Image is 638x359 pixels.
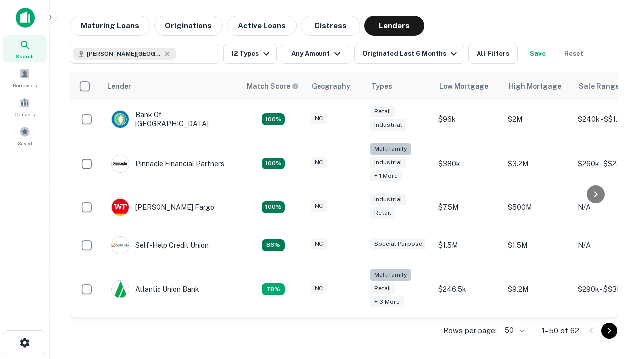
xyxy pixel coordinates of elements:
[111,198,214,216] div: [PERSON_NAME] Fargo
[542,325,579,337] p: 1–50 of 62
[501,323,526,338] div: 50
[312,80,350,92] div: Geography
[311,238,327,250] div: NC
[522,44,554,64] button: Save your search to get updates of matches that match your search criteria.
[503,188,573,226] td: $500M
[370,238,426,250] div: Special Purpose
[154,16,223,36] button: Originations
[503,226,573,264] td: $1.5M
[112,237,129,254] img: picture
[311,283,327,294] div: NC
[370,170,402,181] div: + 1 more
[16,8,35,28] img: capitalize-icon.png
[370,207,395,219] div: Retail
[433,188,503,226] td: $7.5M
[439,80,488,92] div: Low Mortgage
[509,80,561,92] div: High Mortgage
[311,157,327,168] div: NC
[112,281,129,298] img: picture
[70,16,150,36] button: Maturing Loans
[311,113,327,124] div: NC
[468,44,518,64] button: All Filters
[18,139,32,147] span: Saved
[262,158,285,170] div: Matching Properties: 23, hasApolloMatch: undefined
[107,80,131,92] div: Lender
[112,155,129,172] img: picture
[362,48,460,60] div: Originated Last 6 Months
[433,264,503,315] td: $246.5k
[3,93,47,120] a: Contacts
[227,16,297,36] button: Active Loans
[112,199,129,216] img: picture
[3,35,47,62] a: Search
[503,72,573,100] th: High Mortgage
[365,72,433,100] th: Types
[112,111,129,128] img: picture
[503,138,573,188] td: $3.2M
[371,80,392,92] div: Types
[3,64,47,91] a: Borrowers
[370,283,395,294] div: Retail
[281,44,350,64] button: Any Amount
[101,72,241,100] th: Lender
[13,81,37,89] span: Borrowers
[503,100,573,138] td: $2M
[262,239,285,251] div: Matching Properties: 11, hasApolloMatch: undefined
[262,201,285,213] div: Matching Properties: 14, hasApolloMatch: undefined
[262,283,285,295] div: Matching Properties: 10, hasApolloMatch: undefined
[370,119,406,131] div: Industrial
[111,236,209,254] div: Self-help Credit Union
[588,247,638,295] iframe: Chat Widget
[311,200,327,212] div: NC
[433,138,503,188] td: $380k
[370,106,395,117] div: Retail
[370,269,411,281] div: Multifamily
[3,122,47,149] a: Saved
[354,44,464,64] button: Originated Last 6 Months
[247,81,299,92] div: Capitalize uses an advanced AI algorithm to match your search with the best lender. The match sco...
[601,323,617,339] button: Go to next page
[111,280,199,298] div: Atlantic Union Bank
[443,325,497,337] p: Rows per page:
[262,113,285,125] div: Matching Properties: 14, hasApolloMatch: undefined
[370,157,406,168] div: Industrial
[241,72,306,100] th: Capitalize uses an advanced AI algorithm to match your search with the best lender. The match sco...
[370,143,411,155] div: Multifamily
[370,296,404,308] div: + 3 more
[370,194,406,205] div: Industrial
[306,72,365,100] th: Geography
[433,100,503,138] td: $96k
[433,226,503,264] td: $1.5M
[16,52,34,60] span: Search
[433,72,503,100] th: Low Mortgage
[223,44,277,64] button: 12 Types
[503,264,573,315] td: $9.2M
[111,155,224,173] div: Pinnacle Financial Partners
[15,110,35,118] span: Contacts
[364,16,424,36] button: Lenders
[111,110,231,128] div: Bank Of [GEOGRAPHIC_DATA]
[87,49,161,58] span: [PERSON_NAME][GEOGRAPHIC_DATA], [GEOGRAPHIC_DATA]
[301,16,360,36] button: Distress
[247,81,297,92] h6: Match Score
[558,44,590,64] button: Reset
[579,80,619,92] div: Sale Range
